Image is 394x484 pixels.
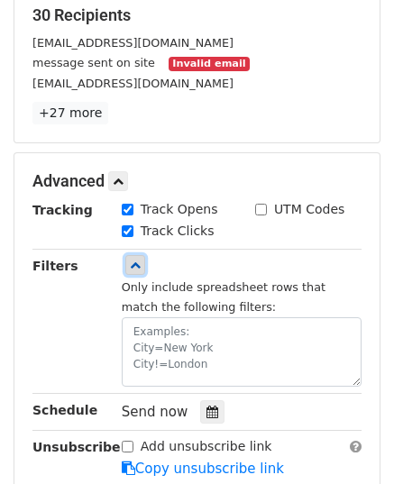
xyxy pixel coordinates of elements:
[122,404,188,420] span: Send now
[304,397,394,484] iframe: Chat Widget
[32,403,97,417] strong: Schedule
[32,5,362,25] h5: 30 Recipients
[32,56,155,69] small: message sent on site
[169,57,250,72] small: Invalid email
[122,280,325,315] small: Only include spreadsheet rows that match the following filters:
[32,440,121,454] strong: Unsubscribe
[141,200,218,219] label: Track Opens
[274,200,344,219] label: UTM Codes
[32,203,93,217] strong: Tracking
[122,461,284,477] a: Copy unsubscribe link
[141,437,272,456] label: Add unsubscribe link
[32,259,78,273] strong: Filters
[32,77,234,90] small: [EMAIL_ADDRESS][DOMAIN_NAME]
[32,36,234,50] small: [EMAIL_ADDRESS][DOMAIN_NAME]
[32,171,362,191] h5: Advanced
[141,222,215,241] label: Track Clicks
[32,102,108,124] a: +27 more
